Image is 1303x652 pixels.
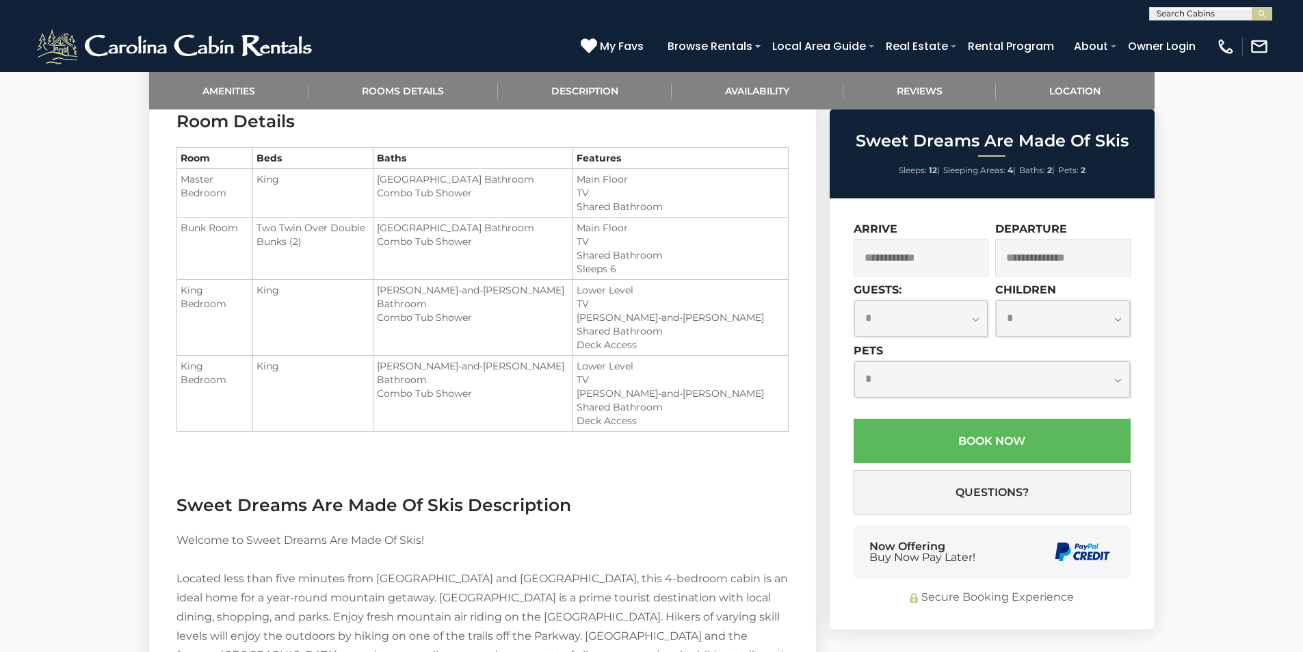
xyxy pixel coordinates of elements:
[1019,161,1055,179] li: |
[899,165,927,175] span: Sleeps:
[577,200,785,213] li: Shared Bathroom
[996,72,1155,109] a: Location
[854,344,883,357] label: Pets
[498,72,672,109] a: Description
[961,34,1061,58] a: Rental Program
[577,283,785,297] li: Lower Level
[854,283,901,296] label: Guests:
[256,222,365,248] span: Two Twin Over Double Bunks (2)
[1067,34,1115,58] a: About
[843,72,997,109] a: Reviews
[854,470,1131,514] button: Questions?
[1121,34,1202,58] a: Owner Login
[854,590,1131,605] div: Secure Booking Experience
[373,148,572,169] th: Baths
[176,493,789,517] h3: Sweet Dreams Are Made Of Skis Description
[1081,165,1085,175] strong: 2
[661,34,759,58] a: Browse Rentals
[377,359,568,387] li: [PERSON_NAME]-and-[PERSON_NAME] Bathroom
[577,414,785,428] li: Deck Access
[899,161,940,179] li: |
[308,72,498,109] a: Rooms Details
[1047,165,1052,175] strong: 2
[577,338,785,352] li: Deck Access
[577,373,785,387] li: TV
[943,161,1016,179] li: |
[600,38,644,55] span: My Favs
[765,34,873,58] a: Local Area Guide
[995,283,1056,296] label: Children
[577,311,785,338] li: [PERSON_NAME]-and-[PERSON_NAME] Shared Bathroom
[577,235,785,248] li: TV
[176,356,252,432] td: King Bedroom
[943,165,1005,175] span: Sleeping Areas:
[854,419,1131,463] button: Book Now
[577,262,785,276] li: Sleeps 6
[577,248,785,262] li: Shared Bathroom
[854,222,897,235] label: Arrive
[34,26,318,67] img: White-1-2.png
[581,38,647,55] a: My Favs
[577,221,785,235] li: Main Floor
[377,221,568,235] li: [GEOGRAPHIC_DATA] Bathroom
[577,186,785,200] li: TV
[256,284,279,296] span: King
[1058,165,1079,175] span: Pets:
[869,552,975,563] span: Buy Now Pay Later!
[256,173,279,185] span: King
[256,360,279,372] span: King
[672,72,843,109] a: Availability
[377,387,568,400] li: Combo Tub Shower
[833,132,1151,150] h2: Sweet Dreams Are Made Of Skis
[577,387,785,414] li: [PERSON_NAME]-and-[PERSON_NAME] Shared Bathroom
[176,109,789,133] h3: Room Details
[1019,165,1045,175] span: Baths:
[377,235,568,248] li: Combo Tub Shower
[377,283,568,311] li: [PERSON_NAME]-and-[PERSON_NAME] Bathroom
[149,72,309,109] a: Amenities
[572,148,788,169] th: Features
[879,34,955,58] a: Real Estate
[1216,37,1235,56] img: phone-regular-white.png
[377,172,568,186] li: [GEOGRAPHIC_DATA] Bathroom
[377,186,568,200] li: Combo Tub Shower
[176,169,252,218] td: Master Bedroom
[1008,165,1013,175] strong: 4
[1250,37,1269,56] img: mail-regular-white.png
[176,280,252,356] td: King Bedroom
[577,297,785,311] li: TV
[176,218,252,280] td: Bunk Room
[577,359,785,373] li: Lower Level
[929,165,937,175] strong: 12
[252,148,373,169] th: Beds
[176,148,252,169] th: Room
[577,172,785,186] li: Main Floor
[377,311,568,324] li: Combo Tub Shower
[869,541,975,563] div: Now Offering
[995,222,1067,235] label: Departure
